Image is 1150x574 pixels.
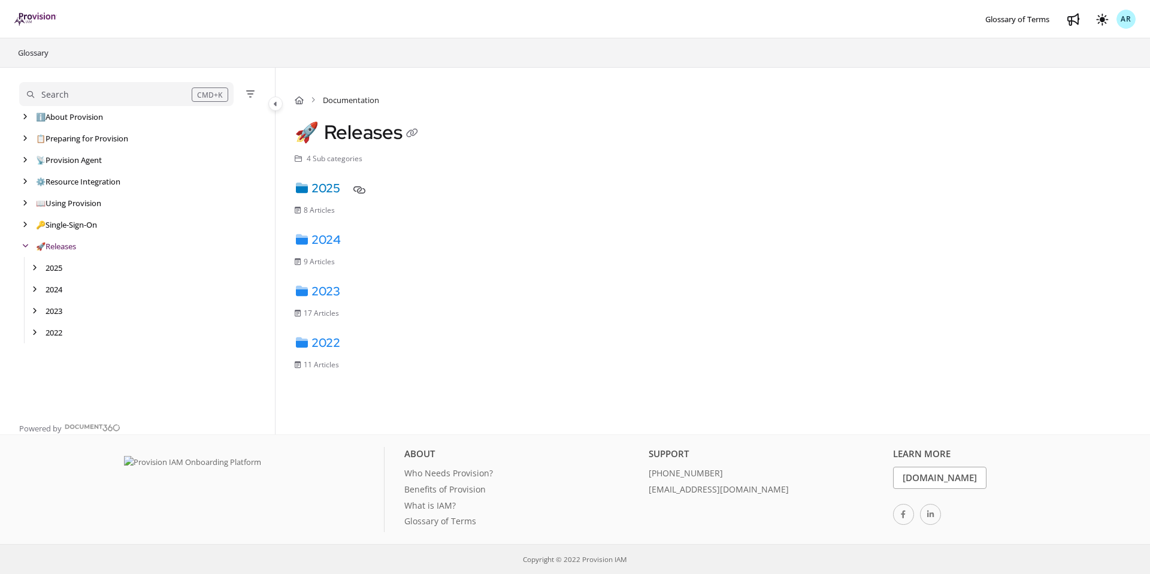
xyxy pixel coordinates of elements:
div: Support [649,447,884,467]
div: arrow [19,176,31,188]
div: arrow [19,155,31,166]
div: arrow [19,111,31,123]
div: arrow [19,198,31,209]
button: Search [19,82,234,106]
li: 11 Articles [295,359,348,370]
img: Provision IAM Onboarding Platform [124,456,274,468]
a: [EMAIL_ADDRESS][DOMAIN_NAME] [649,483,884,499]
li: 8 Articles [295,205,344,216]
div: arrow [29,306,41,317]
a: [DOMAIN_NAME] [893,467,986,489]
a: Using Provision [36,197,101,209]
span: AR [1121,14,1131,25]
span: Glossary of Terms [985,14,1049,25]
div: arrow [19,133,31,144]
button: Category toggle [268,96,283,111]
div: arrow [19,241,31,252]
a: 2024 [295,232,341,247]
a: Whats new [1064,10,1083,29]
span: 📡 [36,155,46,165]
a: Who Needs Provision? [404,467,640,483]
button: Theme options [1092,10,1112,29]
a: 2025 [46,262,62,274]
span: Documentation [323,94,379,106]
a: Project logo [14,13,57,26]
div: arrow [29,284,41,295]
div: arrow [29,262,41,274]
img: Document360 [65,424,120,431]
div: arrow [29,327,41,339]
a: Resource Integration [36,176,120,188]
a: 2024 [46,283,62,295]
a: Releases [36,240,76,252]
a: Provision Agent [36,154,102,166]
a: [PHONE_NUMBER] [649,467,884,483]
div: arrow [19,219,31,231]
a: 2023 [295,283,340,299]
a: 2022 [46,327,62,339]
button: Filter [243,87,258,101]
button: Copy link of 2025 [350,180,369,200]
span: 📖 [36,198,46,209]
a: 2025 [295,180,340,196]
li: 17 Articles [295,308,348,319]
span: 🚀 [36,241,46,252]
a: About Provision [36,111,103,123]
a: 2022 [295,335,340,351]
a: Benefits of Provision [404,483,640,499]
span: ℹ️ [36,111,46,122]
a: Glossary [17,46,50,60]
img: brand logo [14,13,57,26]
div: CMD+K [192,87,228,102]
span: 🔑 [36,219,46,230]
a: Single-Sign-On [36,219,97,231]
div: Learn More [893,447,1128,467]
button: AR [1116,10,1136,29]
a: Home [295,94,304,106]
span: ⚙️ [36,176,46,187]
button: Copy link of Releases [402,125,422,144]
li: 9 Articles [295,256,344,267]
span: 📋 [36,133,46,144]
a: Preparing for Provision [36,132,128,144]
span: Powered by [19,422,62,434]
a: 2023 [46,305,62,317]
div: Search [41,88,69,101]
a: What is IAM? [404,499,640,515]
span: 🚀 [295,119,319,145]
li: 4 Sub categories [295,153,362,165]
a: Powered by Document360 - opens in a new tab [19,420,120,434]
div: About [404,447,640,467]
h1: Releases [295,120,422,144]
a: Glossary of Terms [404,515,640,531]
